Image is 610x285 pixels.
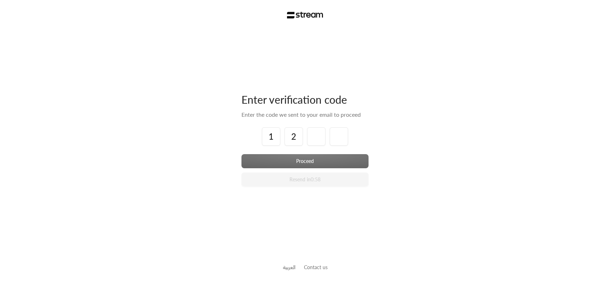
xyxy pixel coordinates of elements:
[241,93,369,106] div: Enter verification code
[241,110,369,119] div: Enter the code we sent to your email to proceed
[287,12,323,19] img: Stream Logo
[304,264,328,270] a: Contact us
[304,263,328,271] button: Contact us
[283,261,295,274] a: العربية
